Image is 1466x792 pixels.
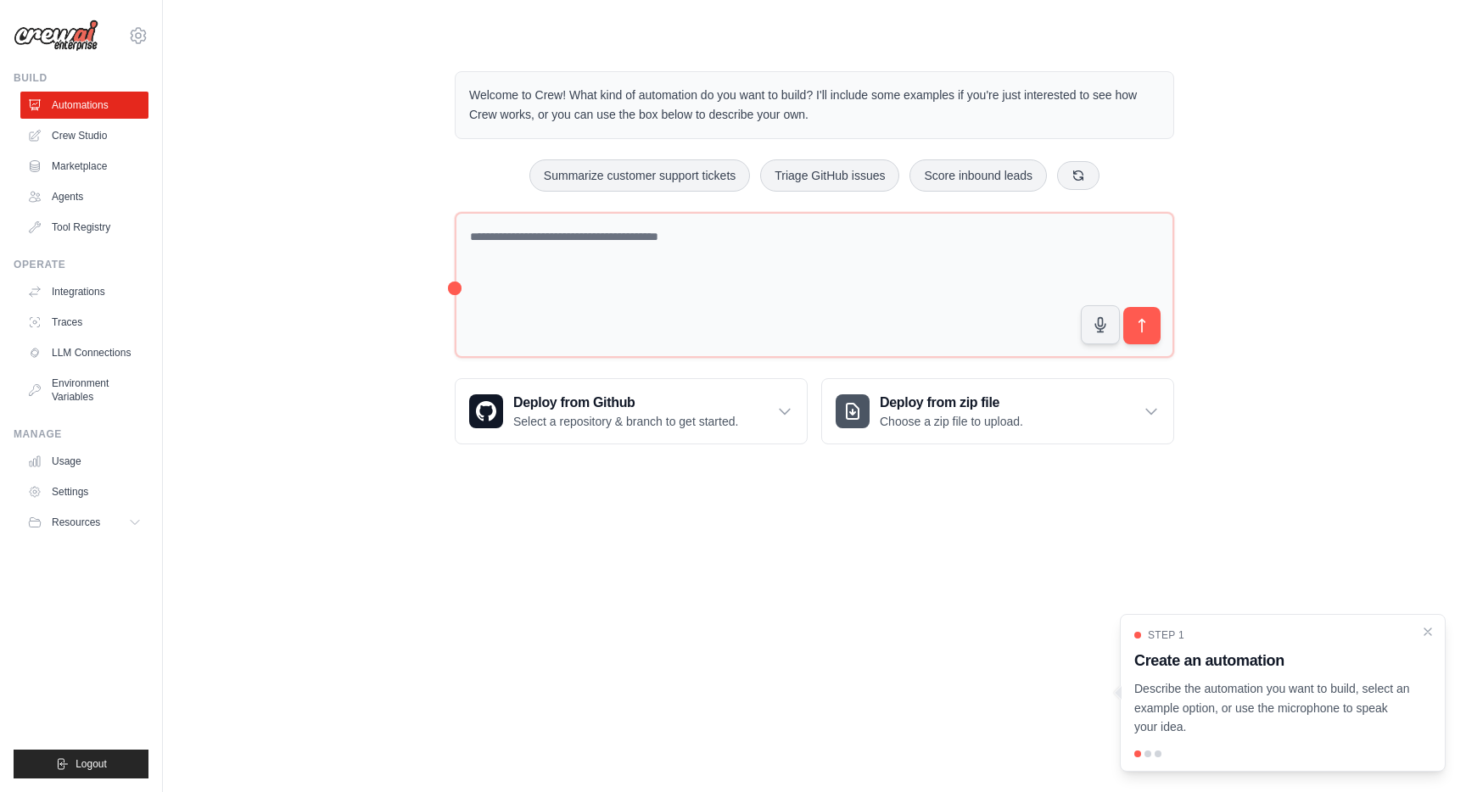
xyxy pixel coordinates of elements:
[469,86,1160,125] p: Welcome to Crew! What kind of automation do you want to build? I'll include some examples if you'...
[14,427,148,441] div: Manage
[14,20,98,52] img: Logo
[52,516,100,529] span: Resources
[1134,649,1411,672] h3: Create an automation
[20,509,148,536] button: Resources
[20,278,148,305] a: Integrations
[513,413,738,430] p: Select a repository & branch to get started.
[760,159,899,192] button: Triage GitHub issues
[14,71,148,85] div: Build
[20,122,148,149] a: Crew Studio
[880,413,1023,430] p: Choose a zip file to upload.
[20,339,148,366] a: LLM Connections
[1134,679,1411,737] p: Describe the automation you want to build, select an example option, or use the microphone to spe...
[909,159,1047,192] button: Score inbound leads
[20,448,148,475] a: Usage
[14,750,148,778] button: Logout
[20,309,148,336] a: Traces
[1381,711,1466,792] iframe: Chat Widget
[20,153,148,180] a: Marketplace
[513,393,738,413] h3: Deploy from Github
[1421,625,1435,639] button: Close walkthrough
[76,757,107,771] span: Logout
[20,183,148,210] a: Agents
[20,478,148,505] a: Settings
[529,159,750,192] button: Summarize customer support tickets
[20,370,148,410] a: Environment Variables
[880,393,1023,413] h3: Deploy from zip file
[14,258,148,271] div: Operate
[1148,628,1184,642] span: Step 1
[20,214,148,241] a: Tool Registry
[20,92,148,119] a: Automations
